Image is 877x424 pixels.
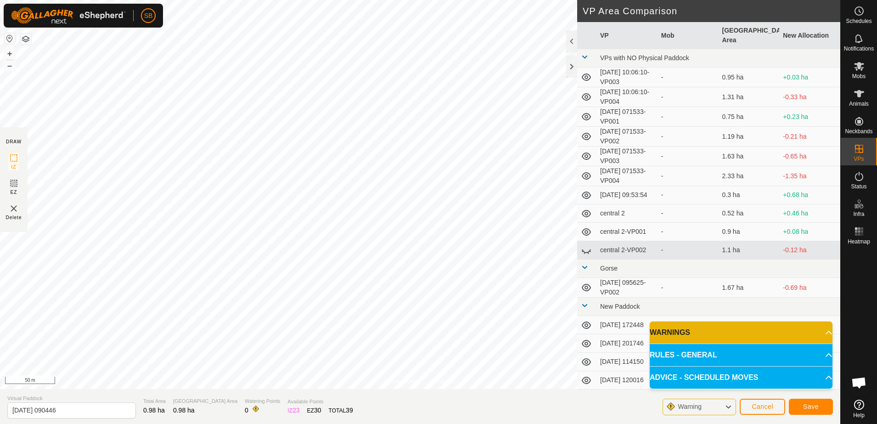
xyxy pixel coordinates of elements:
span: SB [144,11,153,21]
span: Mobs [852,73,866,79]
img: Gallagher Logo [11,7,126,24]
span: 0 [245,407,248,414]
span: 0.98 ha [173,407,195,414]
td: [DATE] 114150 [596,353,658,371]
td: -0.33 ha [779,87,840,107]
span: Save [803,403,819,410]
span: Delete [6,214,22,221]
span: Total Area [143,397,166,405]
div: - [661,152,715,161]
td: 2.33 ha [719,166,780,186]
th: New Allocation [779,22,840,49]
td: [DATE] 172448 [596,316,658,334]
div: DRAW [6,138,22,145]
div: - [661,112,715,122]
button: Cancel [740,399,785,415]
td: 0.53 ha [719,316,780,334]
td: 1.67 ha [719,278,780,298]
td: central 2-VP002 [596,241,658,260]
p-accordion-header: ADVICE - SCHEDULED MOVES [650,367,832,389]
span: Animals [849,101,869,107]
a: Privacy Policy [384,377,418,385]
td: 0.7 ha [719,390,780,408]
img: VP [8,203,19,214]
th: VP [596,22,658,49]
span: Infra [853,211,864,217]
td: [DATE] 201746 [596,334,658,353]
span: Available Points [287,398,353,406]
td: +0.03 ha [779,68,840,87]
span: WARNINGS [650,327,690,338]
td: -0.65 ha [779,147,840,166]
span: Watering Points [245,397,280,405]
td: [DATE] 10:06:10-VP004 [596,87,658,107]
td: -1.35 ha [779,166,840,186]
span: Schedules [846,18,871,24]
td: [DATE] 071533-VP002 [596,127,658,147]
div: Open chat [845,369,873,396]
button: Map Layers [20,34,31,45]
td: +0.28 ha [779,390,840,408]
td: [DATE] 071533-VP001 [596,107,658,127]
a: Contact Us [429,377,456,385]
td: -0.69 ha [779,278,840,298]
span: Warning [678,403,702,410]
td: 0.3 ha [719,186,780,204]
div: - [661,190,715,200]
td: +0.45 ha [779,316,840,334]
td: 1.1 ha [719,241,780,260]
div: EZ [307,406,321,415]
span: ADVICE - SCHEDULED MOVES [650,372,758,383]
div: - [661,73,715,82]
div: IZ [287,406,299,415]
span: Cancel [752,403,773,410]
div: - [661,132,715,141]
span: Virtual Paddock [7,395,136,402]
td: [DATE] 071533-VP003 [596,147,658,166]
th: [GEOGRAPHIC_DATA] Area [719,22,780,49]
span: Neckbands [845,129,872,134]
span: Heatmap [848,239,870,244]
td: [DATE] 09:53:54 [596,186,658,204]
td: 0.52 ha [719,204,780,223]
span: Help [853,413,865,418]
td: 0.9 ha [719,223,780,241]
td: -0.21 ha [779,127,840,147]
td: +0.23 ha [779,107,840,127]
a: Help [841,396,877,422]
td: -0.12 ha [779,241,840,260]
div: - [661,171,715,181]
div: - [661,227,715,237]
h2: VP Area Comparison [583,6,840,17]
td: [DATE] 095625-VP002 [596,278,658,298]
td: central 2 [596,204,658,223]
span: EZ [11,189,17,196]
div: - [661,209,715,218]
p-accordion-header: WARNINGS [650,322,832,344]
td: +0.46 ha [779,204,840,223]
span: IZ [11,164,17,170]
button: Save [789,399,833,415]
span: Gorse [600,265,618,272]
button: + [4,48,15,59]
div: TOTAL [329,406,353,415]
div: - [661,245,715,255]
span: VPs with NO Physical Paddock [600,54,689,62]
span: [GEOGRAPHIC_DATA] Area [173,397,237,405]
th: Mob [658,22,719,49]
span: New Paddock [600,303,640,310]
p-accordion-header: RULES - GENERAL [650,344,832,366]
td: +0.68 ha [779,186,840,204]
span: 30 [314,407,321,414]
span: Status [851,184,866,189]
td: 1.63 ha [719,147,780,166]
span: 0.98 ha [143,407,165,414]
td: central 2-VP001 [596,223,658,241]
div: - [661,320,715,330]
span: 23 [292,407,300,414]
span: Notifications [844,46,874,51]
button: Reset Map [4,33,15,44]
span: 39 [346,407,353,414]
td: [DATE] 120016 [596,371,658,390]
button: – [4,60,15,71]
